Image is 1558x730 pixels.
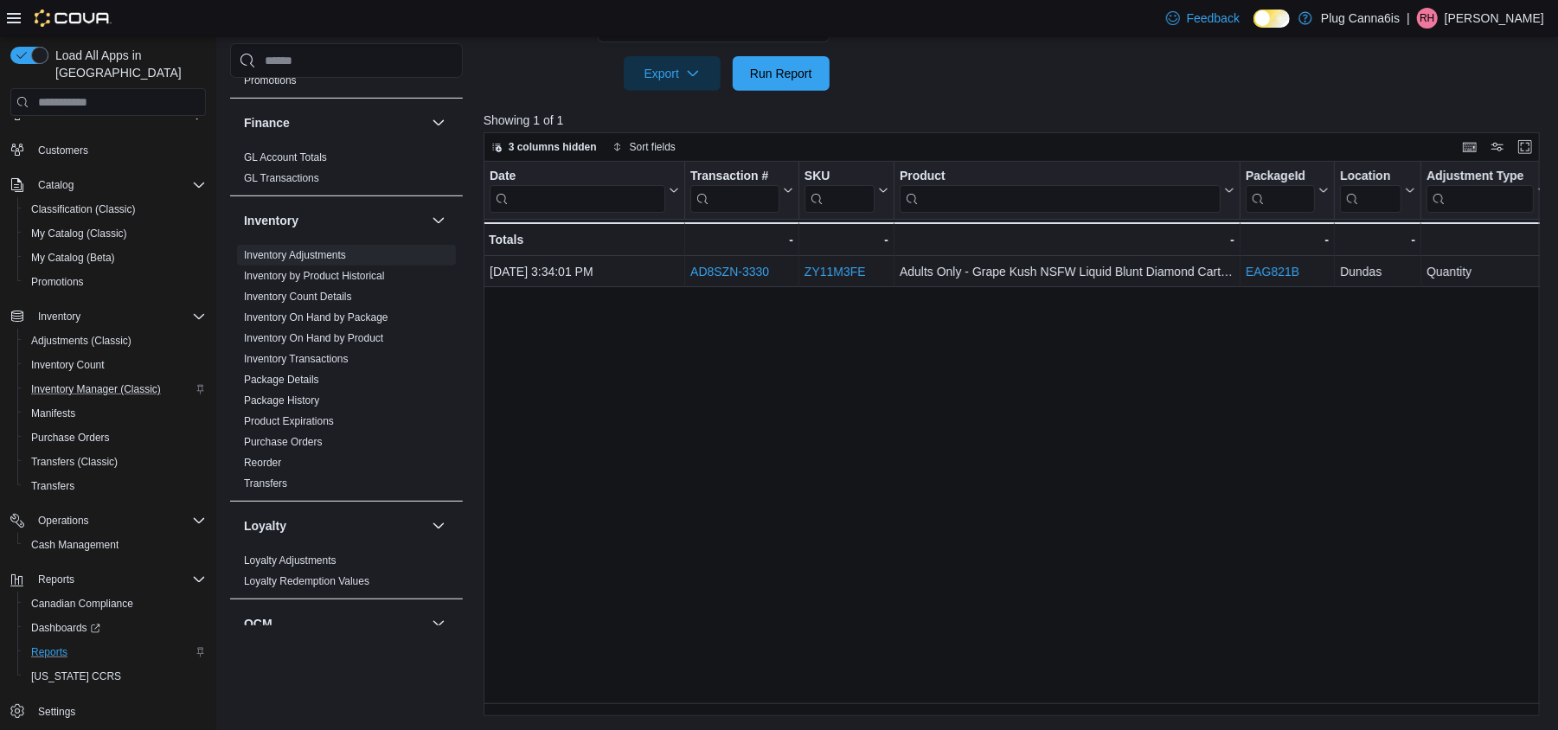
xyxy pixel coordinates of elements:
[1246,265,1299,279] a: EAG821B
[31,138,206,160] span: Customers
[38,573,74,586] span: Reports
[1340,229,1415,250] div: -
[690,229,793,250] div: -
[1407,8,1410,29] p: |
[24,618,107,638] a: Dashboards
[17,329,213,353] button: Adjustments (Classic)
[24,247,122,268] a: My Catalog (Beta)
[1340,169,1415,213] button: Location
[230,550,463,599] div: Loyalty
[17,377,213,401] button: Inventory Manager (Classic)
[31,479,74,493] span: Transfers
[17,401,213,426] button: Manifests
[31,275,84,289] span: Promotions
[38,144,88,157] span: Customers
[1253,28,1254,29] span: Dark Mode
[1253,10,1290,28] input: Dark Mode
[489,229,679,250] div: Totals
[490,169,665,213] div: Date
[244,114,425,131] button: Finance
[230,245,463,501] div: Inventory
[31,597,133,611] span: Canadian Compliance
[244,373,319,387] span: Package Details
[733,56,830,91] button: Run Report
[24,199,206,220] span: Classification (Classic)
[17,533,213,557] button: Cash Management
[31,202,136,216] span: Classification (Classic)
[244,212,298,229] h3: Inventory
[1340,261,1415,282] div: Dundas
[805,169,875,213] div: SKU URL
[17,640,213,664] button: Reports
[624,56,721,91] button: Export
[244,554,337,567] span: Loyalty Adjustments
[24,666,128,687] a: [US_STATE] CCRS
[244,477,287,490] a: Transfers
[17,197,213,221] button: Classification (Classic)
[31,621,100,635] span: Dashboards
[31,455,118,469] span: Transfers (Classic)
[244,74,297,87] span: Promotions
[1417,8,1438,29] div: Ryan Hannaby
[900,169,1221,185] div: Product
[48,47,206,81] span: Load All Apps in [GEOGRAPHIC_DATA]
[244,249,346,261] a: Inventory Adjustments
[490,169,665,185] div: Date
[24,642,74,663] a: Reports
[244,311,388,323] a: Inventory On Hand by Package
[1246,169,1329,213] button: PackageId
[484,137,604,157] button: 3 columns hidden
[1246,169,1315,213] div: Package URL
[31,175,206,195] span: Catalog
[17,246,213,270] button: My Catalog (Beta)
[17,221,213,246] button: My Catalog (Classic)
[17,426,213,450] button: Purchase Orders
[17,353,213,377] button: Inventory Count
[31,140,95,161] a: Customers
[244,352,349,366] span: Inventory Transactions
[244,615,425,632] button: OCM
[24,379,206,400] span: Inventory Manager (Classic)
[805,265,866,279] a: ZY11M3FE
[805,169,875,185] div: SKU
[24,247,206,268] span: My Catalog (Beta)
[428,112,449,133] button: Finance
[1515,137,1536,157] button: Enter fullscreen
[24,355,112,375] a: Inventory Count
[24,223,206,244] span: My Catalog (Classic)
[38,705,75,719] span: Settings
[31,701,206,722] span: Settings
[31,382,161,396] span: Inventory Manager (Classic)
[38,178,74,192] span: Catalog
[31,669,121,683] span: [US_STATE] CCRS
[1427,169,1548,213] button: Adjustment Type
[3,137,213,162] button: Customers
[1420,8,1434,29] span: RH
[31,645,67,659] span: Reports
[24,666,206,687] span: Washington CCRS
[244,456,281,470] span: Reorder
[31,431,110,445] span: Purchase Orders
[244,436,323,448] a: Purchase Orders
[24,476,206,496] span: Transfers
[17,592,213,616] button: Canadian Compliance
[244,394,319,407] span: Package History
[1427,169,1534,185] div: Adjustment Type
[805,229,888,250] div: -
[244,353,349,365] a: Inventory Transactions
[244,517,286,535] h3: Loyalty
[428,210,449,231] button: Inventory
[31,251,115,265] span: My Catalog (Beta)
[24,403,82,424] a: Manifests
[24,451,125,472] a: Transfers (Classic)
[244,151,327,163] a: GL Account Totals
[900,229,1234,250] div: -
[244,414,334,428] span: Product Expirations
[31,538,119,552] span: Cash Management
[24,330,206,351] span: Adjustments (Classic)
[3,699,213,724] button: Settings
[244,332,383,344] a: Inventory On Hand by Product
[428,515,449,536] button: Loyalty
[244,457,281,469] a: Reorder
[244,270,385,282] a: Inventory by Product Historical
